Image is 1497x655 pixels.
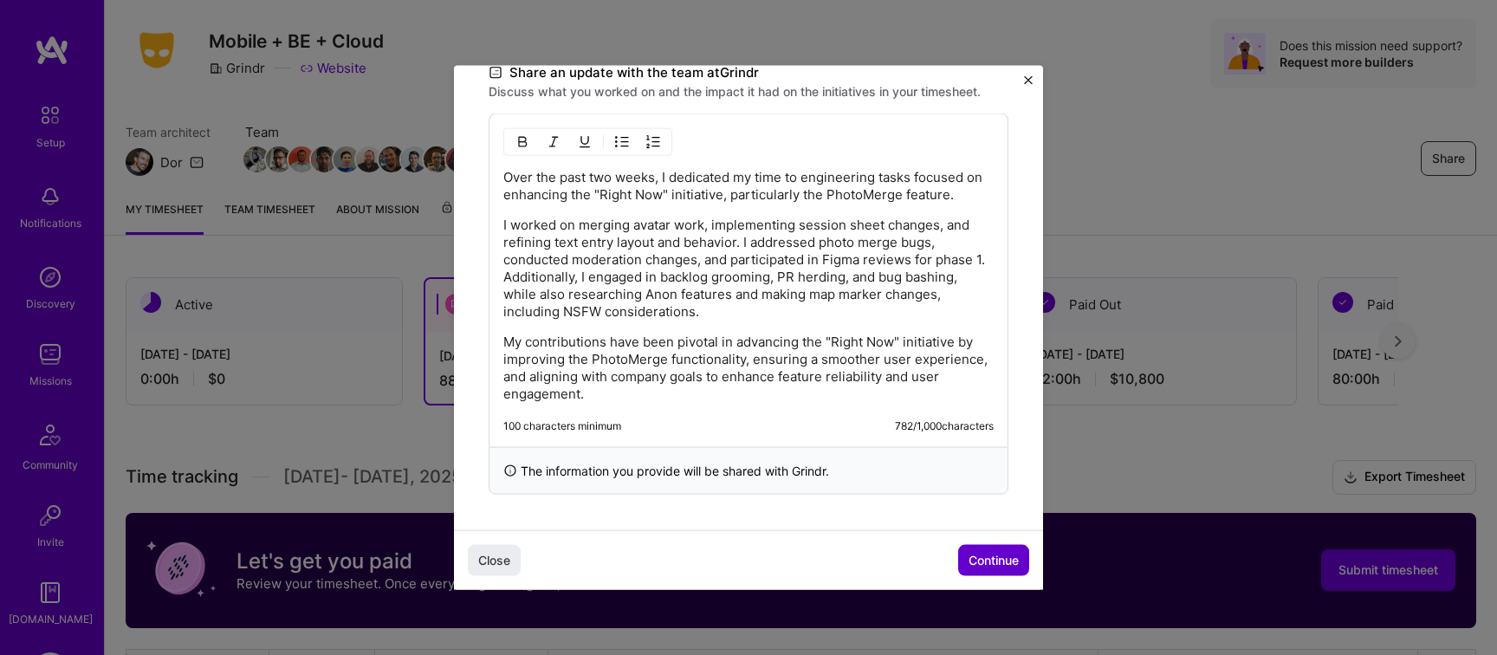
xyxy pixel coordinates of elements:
i: icon InfoBlack [503,462,517,480]
button: Close [468,544,521,575]
img: OL [646,135,660,149]
img: Divider [603,132,604,152]
p: My contributions have been pivotal in advancing the "Right Now" initiative by improving the Photo... [503,334,994,403]
img: UL [615,135,629,149]
label: Discuss what you worked on and the impact it had on the initiatives in your timesheet. [489,83,1008,100]
span: Continue [969,551,1019,568]
img: Underline [578,135,592,149]
i: icon DocumentBlack [489,62,502,82]
button: Close [1024,76,1033,94]
label: Share an update with the team at Grindr [489,62,1008,83]
img: Bold [515,135,529,149]
span: Close [478,551,510,568]
button: Continue [958,544,1029,575]
p: I worked on merging avatar work, implementing session sheet changes, and refining text entry layo... [503,217,994,321]
p: Over the past two weeks, I dedicated my time to engineering tasks focused on enhancing the "Right... [503,169,994,204]
div: 100 characters minimum [503,419,621,433]
img: Italic [547,135,561,149]
div: 782 / 1,000 characters [895,419,994,433]
div: The information you provide will be shared with Grindr . [489,447,1008,495]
